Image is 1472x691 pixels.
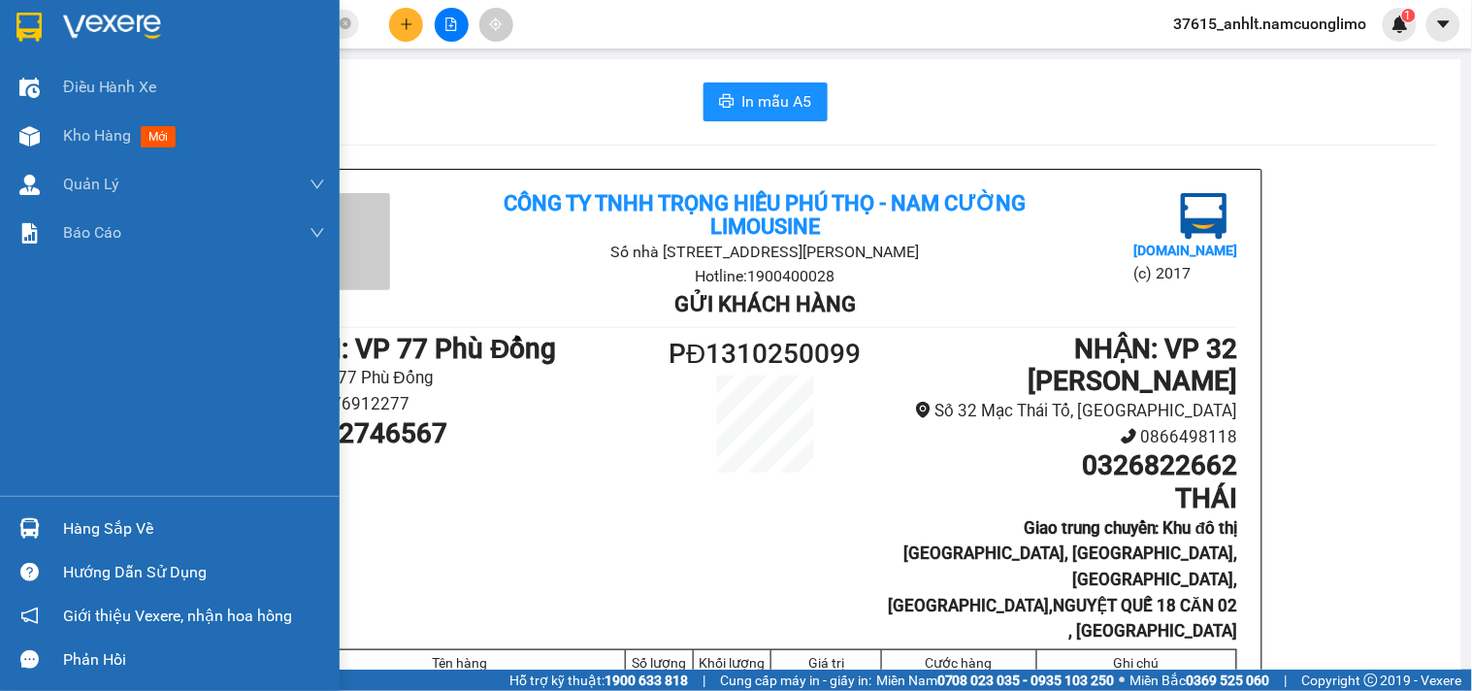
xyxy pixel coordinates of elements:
strong: 0369 525 060 [1187,673,1270,688]
img: warehouse-icon [19,518,40,539]
span: question-circle [20,563,39,581]
img: logo-vxr [16,13,42,42]
span: close-circle [340,17,351,29]
span: message [20,650,39,669]
span: aim [489,17,503,31]
span: Kho hàng [63,126,131,145]
span: | [1285,670,1288,691]
span: ⚪️ [1120,676,1126,684]
div: Phản hồi [63,645,325,675]
b: GỬI : VP 77 Phù Đổng [293,333,557,365]
span: | [703,670,705,691]
div: Tên hàng [300,655,621,671]
img: logo.jpg [1181,193,1227,240]
span: printer [719,93,735,112]
img: warehouse-icon [19,175,40,195]
h1: 0326822662 [883,449,1237,482]
img: warehouse-icon [19,78,40,98]
span: file-add [444,17,458,31]
span: Miền Nam [876,670,1115,691]
div: Số lượng [631,655,688,671]
div: Cước hàng [887,655,1030,671]
span: down [310,177,325,192]
button: aim [479,8,513,42]
b: NHẬN : VP 32 [PERSON_NAME] [1029,333,1238,398]
div: Hướng dẫn sử dụng [63,558,325,587]
b: Công ty TNHH Trọng Hiếu Phú Thọ - Nam Cường Limousine [504,191,1026,239]
h1: HẢI [293,449,647,482]
span: down [310,225,325,241]
li: Số nhà [STREET_ADDRESS][PERSON_NAME] [450,240,1080,264]
li: Hotline: 1900400028 [450,264,1080,288]
span: notification [20,607,39,625]
strong: 0708 023 035 - 0935 103 250 [937,673,1115,688]
h1: PĐ1310250099 [647,333,884,376]
li: 0976912277 [293,391,647,417]
li: (c) 2017 [1133,261,1237,285]
span: Hỗ trợ kỹ thuật: [509,670,688,691]
span: Giới thiệu Vexere, nhận hoa hồng [63,604,292,628]
span: Báo cáo [63,220,121,245]
button: printerIn mẫu A5 [703,82,828,121]
h1: 0912746567 [293,417,647,450]
button: file-add [435,8,469,42]
div: Hàng sắp về [63,514,325,543]
button: plus [389,8,423,42]
img: warehouse-icon [19,126,40,147]
span: 1 [1405,9,1412,22]
span: close-circle [340,16,351,34]
sup: 1 [1402,9,1416,22]
li: Số 32 Mạc Thái Tổ, [GEOGRAPHIC_DATA] [883,398,1237,424]
span: caret-down [1435,16,1453,33]
span: plus [400,17,413,31]
button: caret-down [1426,8,1460,42]
li: VP 77 Phù Đổng [293,365,647,391]
span: mới [141,126,176,148]
div: Giá trị [776,655,876,671]
span: Điều hành xe [63,75,157,99]
span: 37615_anhlt.namcuonglimo [1159,12,1383,36]
strong: 1900 633 818 [605,673,688,688]
span: Quản Lý [63,172,119,196]
span: phone [1121,428,1137,444]
img: icon-new-feature [1391,16,1409,33]
span: Cung cấp máy in - giấy in: [720,670,871,691]
h1: THÁI [883,482,1237,515]
span: In mẫu A5 [742,89,812,114]
span: environment [915,402,932,418]
b: [DOMAIN_NAME] [1133,243,1237,258]
li: 0866498118 [883,424,1237,450]
span: Miền Bắc [1130,670,1270,691]
div: Khối lượng [699,655,766,671]
img: solution-icon [19,223,40,244]
b: Giao trung chuyển: Khu đô thị [GEOGRAPHIC_DATA], [GEOGRAPHIC_DATA], [GEOGRAPHIC_DATA], [GEOGRAPHI... [888,518,1237,642]
b: Gửi khách hàng [674,292,856,316]
span: copyright [1364,674,1378,687]
div: Ghi chú [1042,655,1231,671]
